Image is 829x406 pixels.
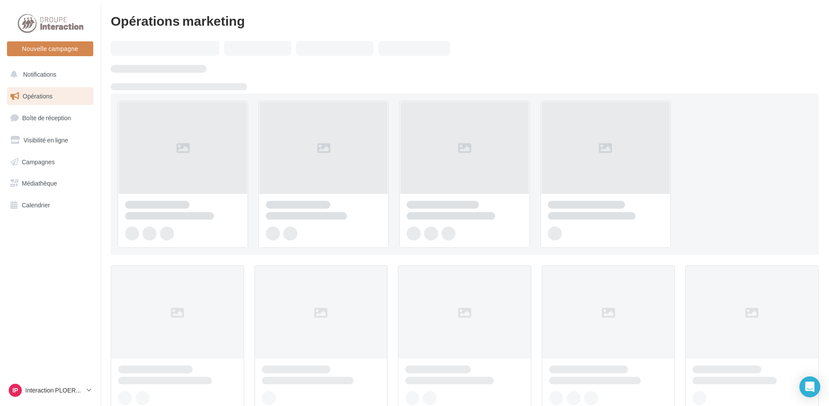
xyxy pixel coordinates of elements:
[22,114,71,122] span: Boîte de réception
[23,71,56,78] span: Notifications
[111,14,819,27] div: Opérations marketing
[22,158,55,165] span: Campagnes
[7,41,93,56] button: Nouvelle campagne
[5,196,95,214] a: Calendrier
[23,92,52,100] span: Opérations
[5,108,95,127] a: Boîte de réception
[12,386,18,395] span: IP
[5,87,95,105] a: Opérations
[22,201,50,209] span: Calendrier
[5,174,95,193] a: Médiathèque
[22,179,57,187] span: Médiathèque
[5,131,95,149] a: Visibilité en ligne
[5,153,95,171] a: Campagnes
[5,65,92,84] button: Notifications
[799,376,820,397] div: Open Intercom Messenger
[7,382,93,399] a: IP Interaction PLOERMEL
[24,136,68,144] span: Visibilité en ligne
[25,386,83,395] p: Interaction PLOERMEL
